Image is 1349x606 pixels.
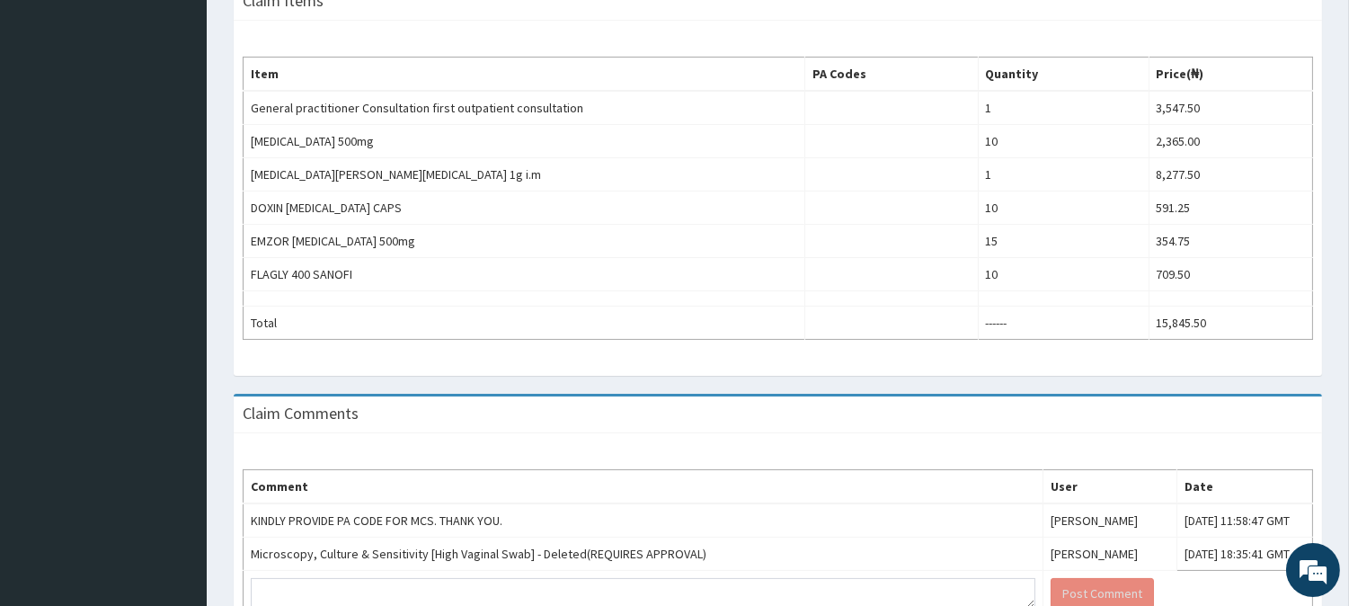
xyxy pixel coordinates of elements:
td: [MEDICAL_DATA] 500mg [244,125,805,158]
td: KINDLY PROVIDE PA CODE FOR MCS. THANK YOU. [244,504,1043,538]
div: Minimize live chat window [295,9,338,52]
th: Price(₦) [1149,58,1313,92]
td: 10 [978,258,1149,291]
td: [PERSON_NAME] [1043,504,1177,538]
td: [DATE] 11:58:47 GMT [1176,504,1312,538]
td: Microscopy, Culture & Sensitivity [High Vaginal Swab] - Deleted(REQUIRES APPROVAL) [244,538,1043,571]
td: 591.25 [1149,192,1313,225]
td: 354.75 [1149,225,1313,258]
td: 15,845.50 [1149,307,1313,340]
th: Date [1176,470,1312,504]
td: 8,277.50 [1149,158,1313,192]
td: 15 [978,225,1149,258]
th: PA Codes [805,58,979,92]
td: 3,547.50 [1149,91,1313,125]
td: 1 [978,158,1149,192]
div: Chat with us now [93,101,302,124]
th: Comment [244,470,1043,504]
td: DOXIN [MEDICAL_DATA] CAPS [244,192,805,225]
td: 2,365.00 [1149,125,1313,158]
td: 1 [978,91,1149,125]
th: Quantity [978,58,1149,92]
td: Total [244,307,805,340]
td: [MEDICAL_DATA][PERSON_NAME][MEDICAL_DATA] 1g i.m [244,158,805,192]
th: User [1043,470,1177,504]
td: [DATE] 18:35:41 GMT [1176,538,1312,571]
td: 709.50 [1149,258,1313,291]
td: 10 [978,192,1149,225]
th: Item [244,58,805,92]
td: [PERSON_NAME] [1043,538,1177,571]
textarea: Type your message and hit 'Enter' [9,410,342,473]
h3: Claim Comments [243,405,359,422]
td: General practitioner Consultation first outpatient consultation [244,91,805,125]
img: d_794563401_company_1708531726252_794563401 [33,90,73,135]
td: FLAGLY 400 SANOFI [244,258,805,291]
span: We're online! [104,186,248,368]
td: EMZOR [MEDICAL_DATA] 500mg [244,225,805,258]
td: 10 [978,125,1149,158]
td: ------ [978,307,1149,340]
